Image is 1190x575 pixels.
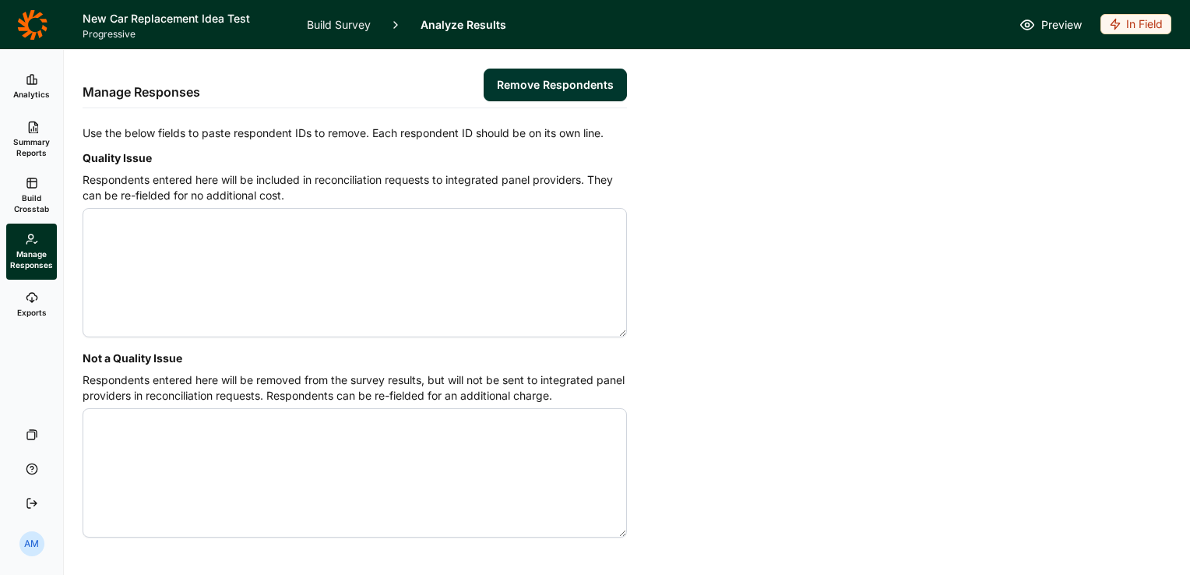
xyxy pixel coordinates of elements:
a: Summary Reports [6,111,57,168]
span: Summary Reports [12,136,51,158]
a: Build Crosstab [6,168,57,224]
label: Not a Quality Issue [83,351,182,365]
span: Exports [17,307,47,318]
p: Use the below fields to paste respondent IDs to remove. Each respondent ID should be on its own l... [83,124,627,143]
p: Respondents entered here will be included in reconciliation requests to integrated panel provider... [83,172,627,203]
p: Respondents entered here will be removed from the survey results, but will not be sent to integra... [83,372,627,404]
span: Progressive [83,28,288,41]
h2: Manage Responses [83,83,200,101]
span: Preview [1041,16,1082,34]
a: Manage Responses [6,224,57,280]
span: Build Crosstab [12,192,51,214]
div: AM [19,531,44,556]
h1: New Car Replacement Idea Test [83,9,288,28]
button: Remove Respondents [484,69,627,101]
div: In Field [1100,14,1171,34]
span: Manage Responses [10,249,53,270]
label: Quality Issue [83,151,152,164]
span: Analytics [13,89,50,100]
a: Exports [6,280,57,330]
a: Analytics [6,62,57,111]
a: Preview [1019,16,1082,34]
button: In Field [1100,14,1171,36]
